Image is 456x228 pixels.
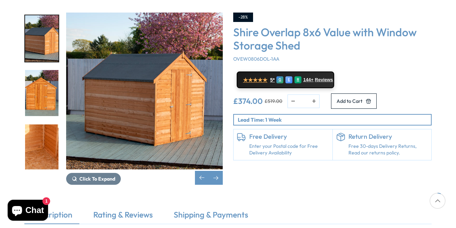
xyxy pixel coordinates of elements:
[265,99,282,104] del: £519.00
[66,173,121,185] button: Click To Expand
[238,116,431,123] p: Lead Time: 1 Week
[25,124,58,171] img: Overlap8x6SDValuewithWindow5060490134437OVW0806DOL-1AA3_200x200.jpg
[285,76,292,83] div: E
[243,77,267,83] span: ★★★★★
[348,143,428,157] p: Free 30-days Delivery Returns, Read our returns policy.
[24,124,59,172] div: 6 / 12
[167,209,255,224] a: Shipping & Payments
[237,71,334,88] a: ★★★★★ 5* G E R 144+ Reviews
[24,69,59,117] div: 5 / 12
[233,13,253,22] div: -28%
[249,143,329,157] a: Enter your Postal code for Free Delivery Availability
[195,171,209,185] div: Previous slide
[66,13,223,169] img: Shire Overlap 8x6 Value with Window Storage Shed
[331,93,377,109] button: Add to Cart
[25,15,58,62] img: Overlap8x6SDValuewithWindow5060490134437OVW0806DOL-1AA7_200x200.jpg
[348,133,428,140] h6: Return Delivery
[209,171,223,185] div: Next slide
[6,200,50,222] inbox-online-store-chat: Shopify online store chat
[315,77,333,83] span: Reviews
[233,97,263,105] ins: £374.00
[233,56,280,62] span: OVEW0806DOL-1AA
[303,77,313,83] span: 144+
[233,25,432,52] h3: Shire Overlap 8x6 Value with Window Storage Shed
[337,99,362,104] span: Add to Cart
[249,133,329,140] h6: Free Delivery
[86,209,160,224] a: Rating & Reviews
[24,15,59,62] div: 4 / 12
[276,76,283,83] div: G
[66,13,223,185] div: 4 / 12
[79,176,115,182] span: Click To Expand
[24,209,79,224] a: Description
[294,76,301,83] div: R
[25,70,58,116] img: Overlap8x6SDValuewithWindow5060490134437OVW0806DOL-1AA_200x200.jpg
